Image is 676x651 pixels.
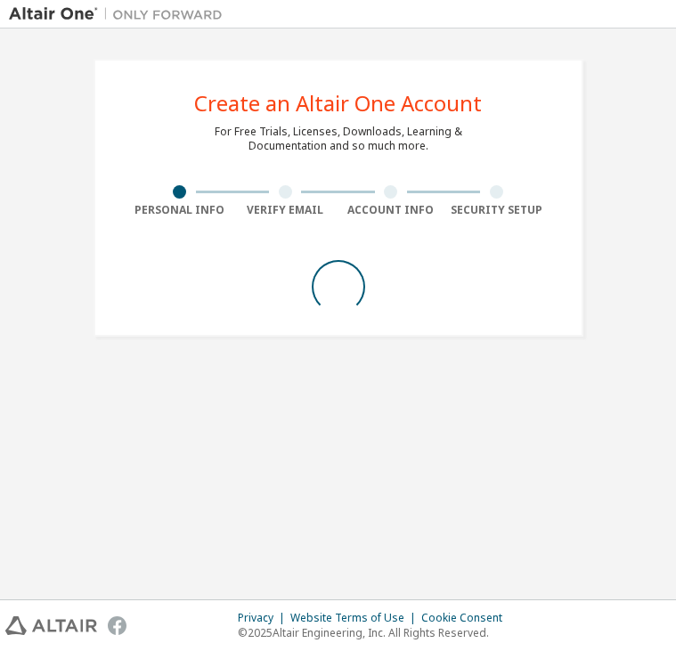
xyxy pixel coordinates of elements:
[444,203,550,217] div: Security Setup
[232,203,338,217] div: Verify Email
[9,5,232,23] img: Altair One
[194,93,482,114] div: Create an Altair One Account
[127,203,233,217] div: Personal Info
[215,125,462,153] div: For Free Trials, Licenses, Downloads, Learning & Documentation and so much more.
[238,625,513,640] p: © 2025 Altair Engineering, Inc. All Rights Reserved.
[5,616,97,635] img: altair_logo.svg
[238,611,290,625] div: Privacy
[290,611,421,625] div: Website Terms of Use
[338,203,444,217] div: Account Info
[421,611,513,625] div: Cookie Consent
[108,616,126,635] img: facebook.svg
